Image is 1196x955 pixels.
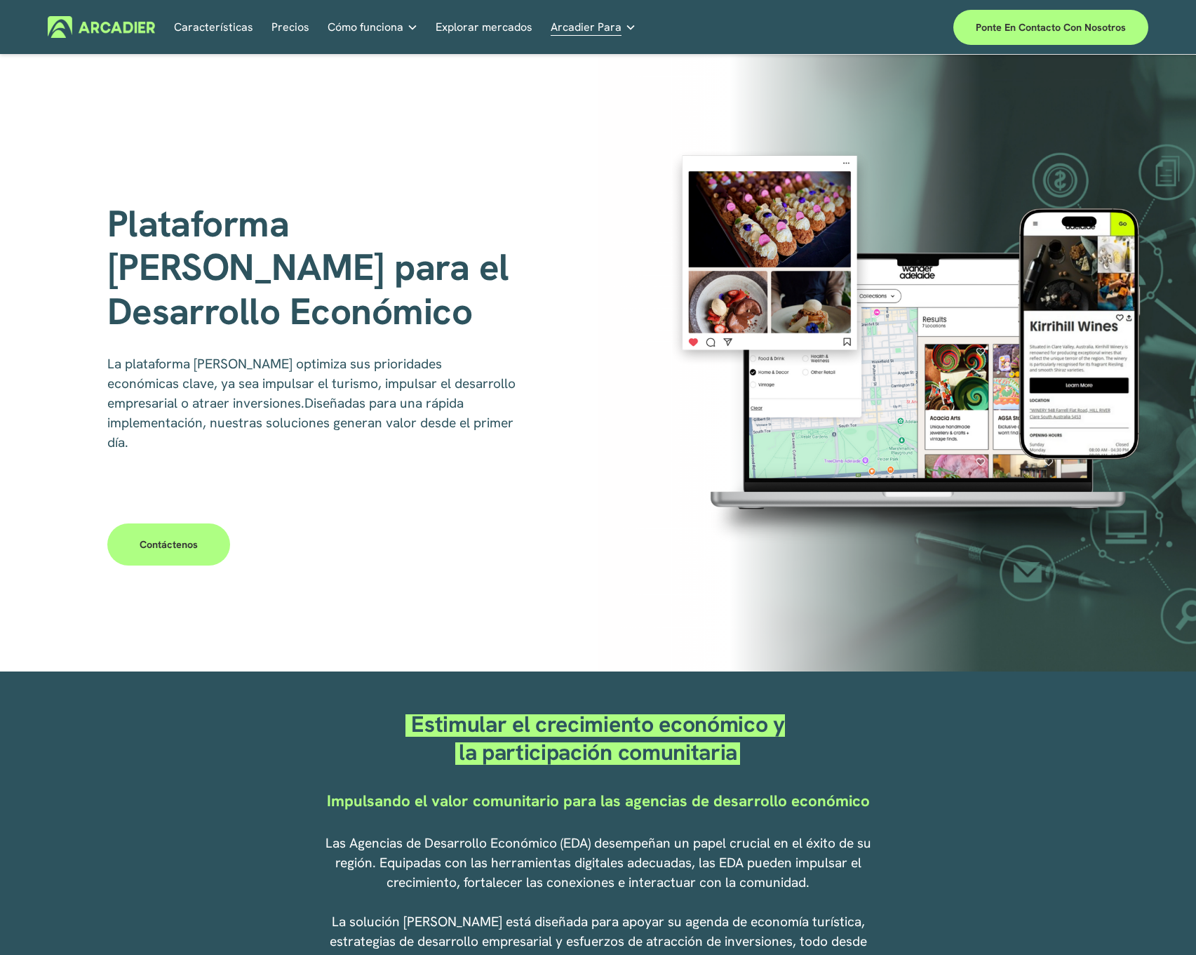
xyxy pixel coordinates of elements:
[976,21,1126,34] font: Ponte en contacto con nosotros
[327,791,870,811] font: Impulsando el valor comunitario para las agencias de desarrollo económico
[953,10,1148,45] a: Ponte en contacto con nosotros
[325,834,875,891] font: Las Agencias de Desarrollo Económico (EDA) desempeñan un papel crucial en el éxito de su región. ...
[174,16,253,38] a: Características
[436,16,532,38] a: Explorar mercados
[436,20,532,34] font: Explorar mercados
[174,20,253,34] font: Características
[271,16,309,38] a: Precios
[271,20,309,34] font: Precios
[328,16,418,38] a: menú desplegable de carpetas
[459,737,737,767] font: la participación comunitaria
[107,355,519,412] font: La plataforma [PERSON_NAME] optimiza sus prioridades económicas clave, ya sea impulsar el turismo...
[107,199,518,335] font: Plataforma [PERSON_NAME] para el Desarrollo Económico
[107,394,517,451] font: Diseñadas para una rápida implementación, nuestras soluciones generan valor desde el primer día.
[48,16,155,38] img: Arcadier
[411,709,784,739] font: Estimular el crecimiento económico y
[551,20,621,34] font: Arcadier Para
[140,538,198,551] font: Contáctenos
[107,523,230,566] a: Contáctenos
[328,20,403,34] font: Cómo funciona
[551,16,636,38] a: menú desplegable de carpetas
